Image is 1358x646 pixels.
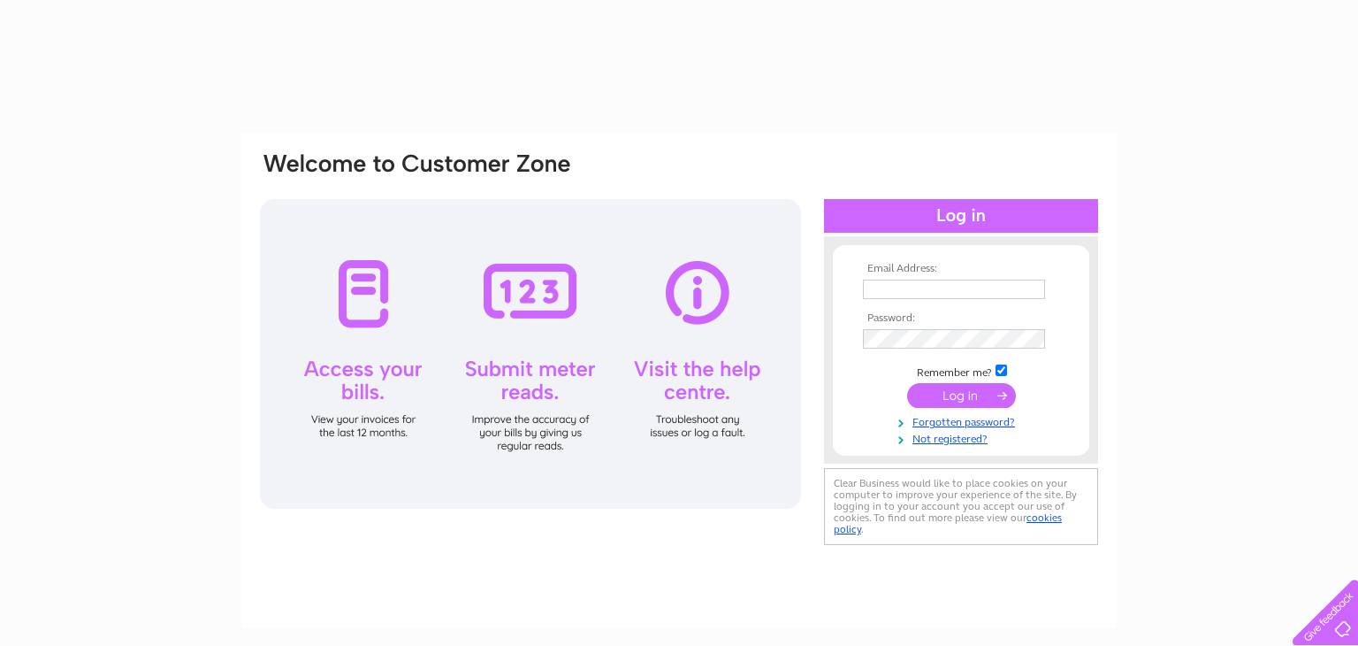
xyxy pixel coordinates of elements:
td: Remember me? [858,362,1064,380]
th: Password: [858,312,1064,325]
a: cookies policy [834,511,1062,535]
input: Submit [907,383,1016,408]
a: Forgotten password? [863,412,1064,429]
a: Not registered? [863,429,1064,446]
th: Email Address: [858,263,1064,275]
div: Clear Business would like to place cookies on your computer to improve your experience of the sit... [824,468,1098,545]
